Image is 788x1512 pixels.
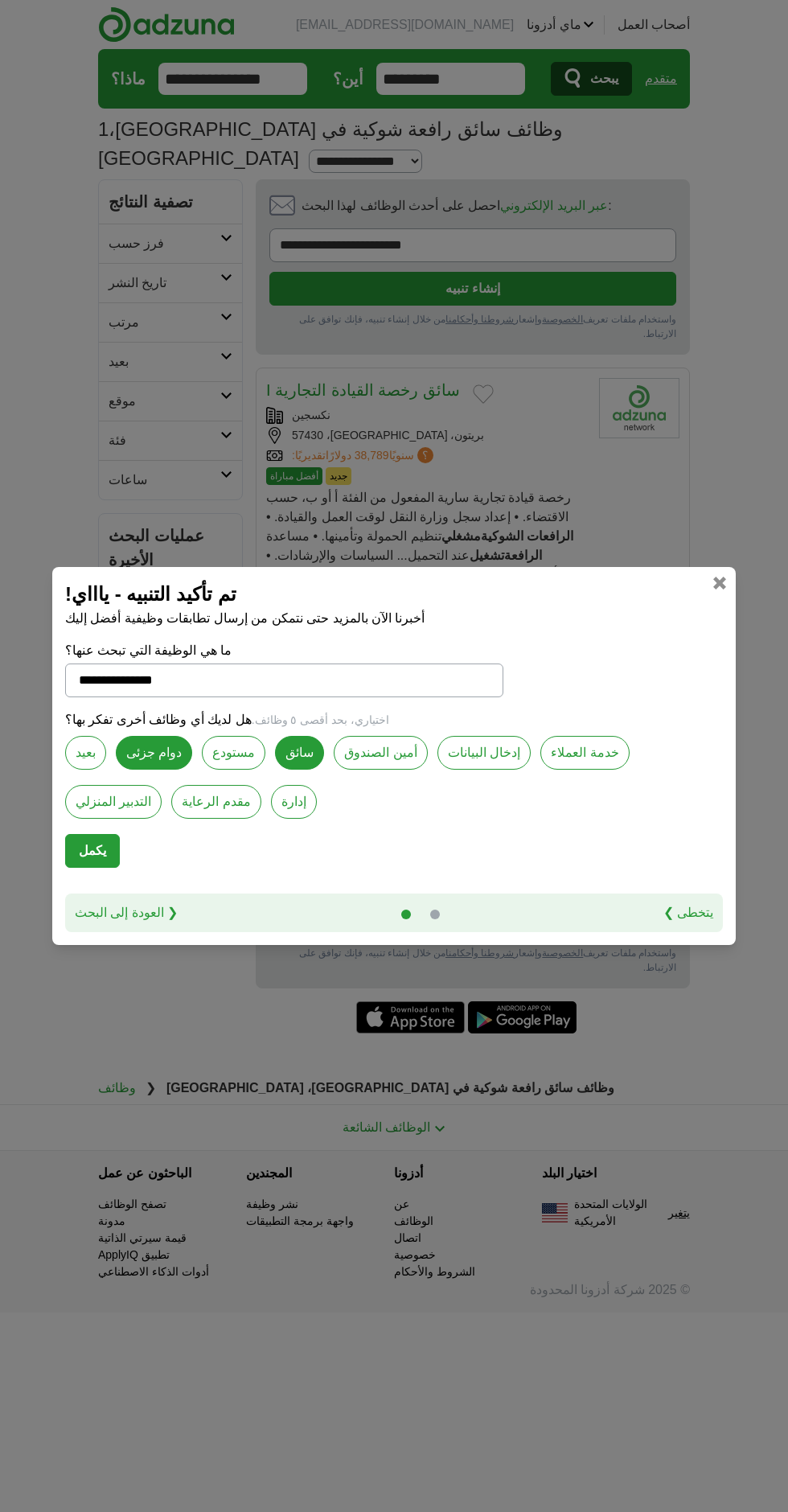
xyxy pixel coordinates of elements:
[252,713,389,726] font: اختياري، بحد أقصى ٥ وظائف.
[76,795,151,808] font: التدبير المنزلي
[76,746,96,759] font: بعيد
[79,844,106,857] font: يكمل
[212,746,255,759] font: مستودع
[75,903,178,922] a: ❮ العودة إلى البحث
[551,746,618,759] font: خدمة العملاء
[75,906,178,919] font: ❮ العودة إلى البحث
[281,795,306,808] font: إدارة
[65,834,120,868] button: يكمل
[126,746,182,759] font: دوام جزئى
[65,713,252,726] font: هل لديك أي وظائف أخرى تفكر بها؟
[344,746,417,759] font: أمين الصندوق
[285,746,314,759] font: سائق
[182,795,250,808] font: مقدم الرعاية
[65,583,236,605] font: تم تأكيد التنبيه - ياااي!
[663,906,713,919] font: يتخطى ❯
[663,903,713,922] a: يتخطى ❯
[448,746,520,759] font: إدخال البيانات
[65,611,425,625] font: أخبرنا الآن بالمزيد حتى نتمكن من إرسال تطابقات وظيفية أفضل إليك
[65,643,232,657] font: ما هي الوظيفة التي تبحث عنها؟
